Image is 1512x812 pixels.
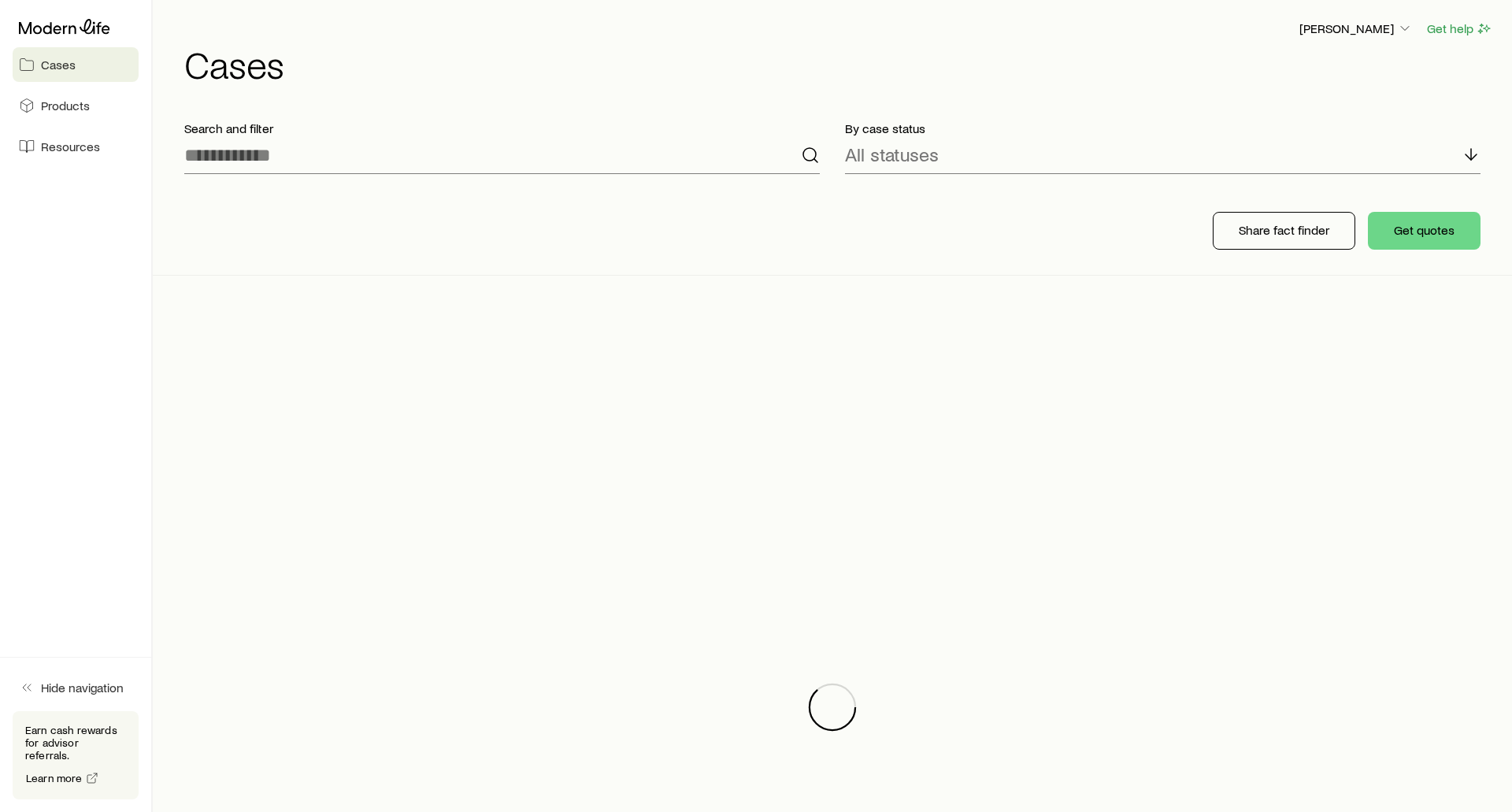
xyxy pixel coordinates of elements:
button: Get quotes [1368,212,1480,250]
button: Get help [1426,20,1493,38]
button: [PERSON_NAME] [1299,20,1414,39]
a: Products [13,88,139,123]
p: Share fact finder [1239,222,1329,238]
p: Earn cash rewards for advisor referrals. [25,724,126,762]
p: By case status [845,121,1480,136]
span: Products [41,98,90,113]
span: Hide navigation [41,680,124,695]
p: All statuses [845,143,939,165]
span: Resources [41,139,100,154]
div: Earn cash rewards for advisor referrals.Learn more [13,711,139,799]
a: Resources [13,129,139,164]
button: Hide navigation [13,670,139,705]
button: Share fact finder [1213,212,1355,250]
span: Cases [41,57,76,72]
h1: Cases [184,45,1493,83]
p: [PERSON_NAME] [1299,20,1413,36]
span: Learn more [26,773,83,784]
a: Cases [13,47,139,82]
p: Search and filter [184,121,820,136]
